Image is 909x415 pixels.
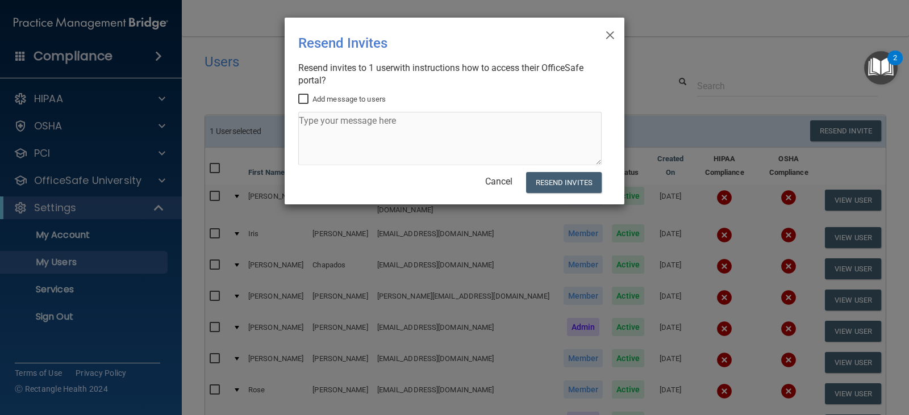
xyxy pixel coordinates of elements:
div: Resend Invites [298,27,564,60]
div: Resend invites to 1 user with instructions how to access their OfficeSafe portal? [298,62,602,87]
input: Add message to users [298,95,311,104]
button: Resend Invites [526,172,602,193]
a: Cancel [485,176,512,187]
label: Add message to users [298,93,386,106]
button: Open Resource Center, 2 new notifications [864,51,898,85]
span: × [605,22,615,45]
div: 2 [893,58,897,73]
